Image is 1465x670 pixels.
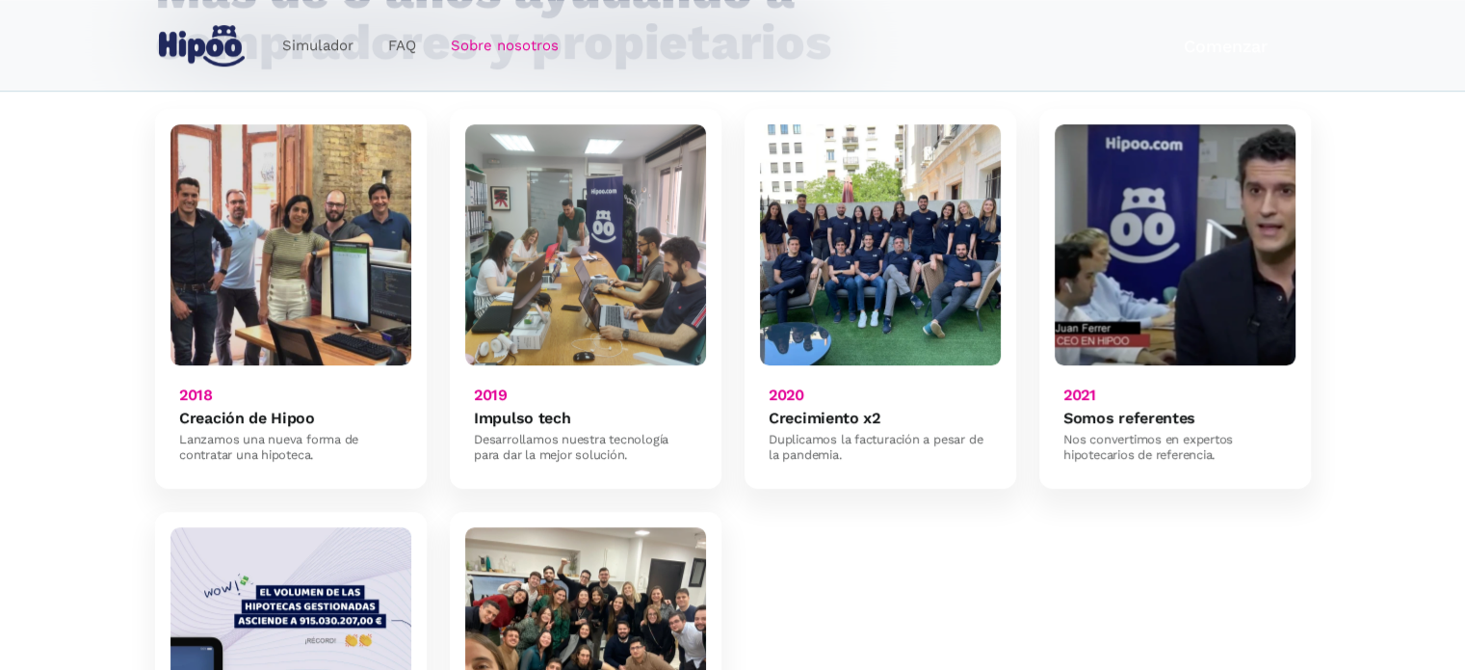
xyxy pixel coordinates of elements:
[179,409,315,427] h6: Creación de Hipoo
[474,386,508,404] h6: 2019
[769,386,804,404] h6: 2020
[1063,386,1096,404] h6: 2021
[155,17,249,74] a: home
[1140,23,1311,68] a: Comenzar
[433,27,576,65] a: Sobre nosotros
[769,432,991,464] div: Duplicamos la facturación a pesar de la pandemia.
[1063,432,1286,464] div: Nos convertimos en expertos hipotecarios de referencia.
[371,27,433,65] a: FAQ
[474,409,570,427] h6: Impulso tech
[769,409,880,427] h6: Crecimiento x2
[1063,409,1195,427] h6: Somos referentes
[265,27,371,65] a: Simulador
[179,432,402,464] div: Lanzamos una nueva forma de contratar una hipoteca.
[474,432,696,464] div: Desarrollamos nuestra tecnología para dar la mejor solución.
[179,386,213,404] h6: 2018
